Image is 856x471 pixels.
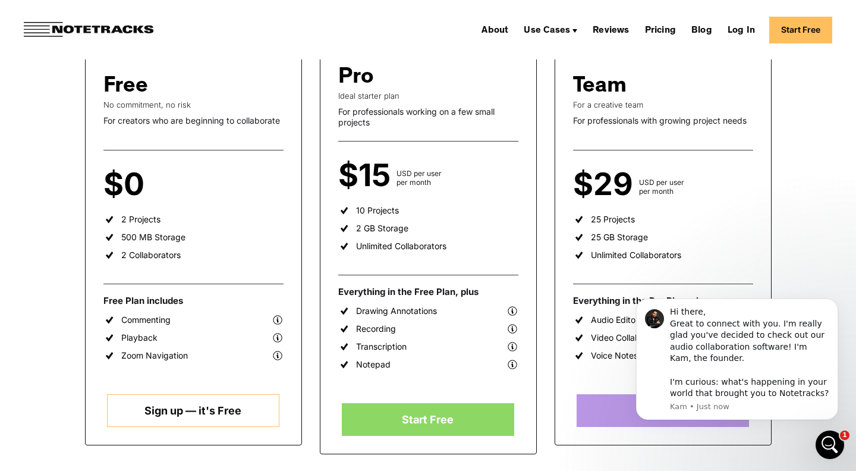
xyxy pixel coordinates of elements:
div: Pro [338,66,374,91]
a: Blog [687,20,717,39]
div: Use Cases [519,20,582,39]
div: Notepad [356,359,391,370]
div: Everything in the Free Plan, plus [338,286,518,298]
div: Team [573,75,627,100]
div: Ideal starter plan [338,91,518,101]
a: Pricing [640,20,681,39]
div: 2 Collaborators [121,250,181,260]
a: Log In [723,20,760,39]
div: For creators who are beginning to collaborate [103,115,284,126]
div: Drawing Annotations [356,306,437,316]
div: For a creative team [573,100,753,109]
div: Free Plan includes [103,295,284,307]
div: Unlimited Collaborators [591,250,681,260]
a: Start Free [769,17,832,43]
div: Free [103,75,148,100]
div: Playback [121,332,158,343]
div: Transcription [356,341,407,352]
div: 25 GB Storage [591,232,648,243]
div: Use Cases [524,26,570,36]
div: per user per month [150,178,185,196]
iframe: Intercom live chat [816,431,844,459]
div: USD per user per month [639,178,684,196]
div: Video Collaboration [591,332,667,343]
div: 10 Projects [356,205,399,216]
span: 1 [840,431,849,440]
div: $29 [573,174,639,196]
div: 2 GB Storage [356,223,408,234]
a: About [477,20,513,39]
div: 25 Projects [591,214,635,225]
div: Recording [356,324,396,334]
div: No commitment, no risk [103,100,284,109]
a: Reviews [588,20,634,39]
div: Audio Editor [591,315,638,325]
div: 2 Projects [121,214,160,225]
div: $15 [338,165,396,187]
div: Unlimited Collaborators [356,241,446,252]
div: For professionals working on a few small projects [338,106,518,127]
iframe: Intercom notifications message [618,284,856,465]
div: Everything in the Pro Plan, plus [573,295,753,307]
a: Sign up — it's Free [107,394,279,427]
div: $0 [103,174,150,196]
div: Commenting [121,315,171,325]
div: Voice Notes [591,350,638,361]
a: Start Free [577,394,749,427]
div: 500 MB Storage [121,232,185,243]
div: USD per user per month [396,169,442,187]
div: For professionals with growing project needs [573,115,753,126]
div: Zoom Navigation [121,350,188,361]
a: Start Free [342,403,514,436]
